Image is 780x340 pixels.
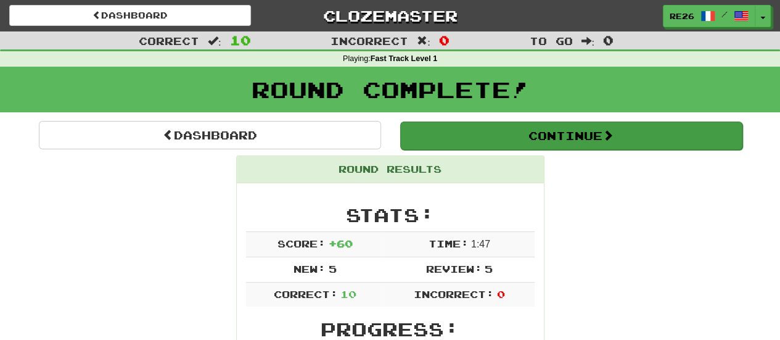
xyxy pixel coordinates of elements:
[328,263,336,275] span: 5
[273,288,337,300] span: Correct:
[485,263,493,275] span: 5
[670,10,694,22] span: re26
[4,77,776,102] h1: Round Complete!
[9,5,251,26] a: Dashboard
[139,35,199,47] span: Correct
[417,36,430,46] span: :
[277,238,326,249] span: Score:
[581,36,594,46] span: :
[428,238,468,249] span: Time:
[425,263,482,275] span: Review:
[400,122,742,150] button: Continue
[496,288,504,300] span: 0
[414,288,494,300] span: Incorrect:
[328,238,352,249] span: + 60
[471,239,490,249] span: 1 : 47
[340,288,356,300] span: 10
[603,33,614,48] span: 0
[721,10,728,19] span: /
[529,35,572,47] span: To go
[246,205,535,225] h2: Stats:
[246,319,535,339] h2: Progress:
[269,5,511,27] a: Clozemaster
[330,35,408,47] span: Incorrect
[237,156,544,183] div: Round Results
[230,33,251,48] span: 10
[371,54,438,63] strong: Fast Track Level 1
[294,263,326,275] span: New:
[39,121,381,149] a: Dashboard
[663,5,755,27] a: re26 /
[208,36,221,46] span: :
[439,33,450,48] span: 0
